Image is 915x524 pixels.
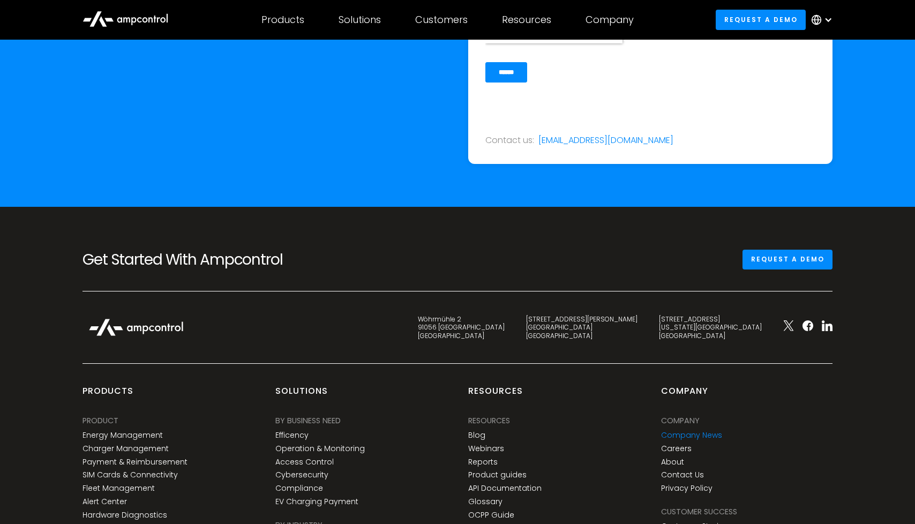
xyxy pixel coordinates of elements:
[502,14,551,26] div: Resources
[468,470,527,480] a: Product guides
[82,511,167,520] a: Hardware Diagnostics
[275,415,341,426] div: BY BUSINESS NEED
[468,484,542,493] a: API Documentation
[275,484,323,493] a: Compliance
[661,458,684,467] a: About
[538,134,673,146] a: [EMAIL_ADDRESS][DOMAIN_NAME]
[82,470,178,480] a: SIM Cards & Connectivity
[82,313,190,342] img: Ampcontrol Logo
[742,250,832,270] a: Request a demo
[468,415,510,426] div: Resources
[586,14,634,26] div: Company
[82,431,163,440] a: Energy Management
[339,14,381,26] div: Solutions
[661,506,737,518] div: Customer success
[275,444,365,453] a: Operation & Monitoring
[661,415,700,426] div: Company
[82,415,118,426] div: PRODUCT
[468,385,523,406] div: Resources
[468,458,498,467] a: Reports
[275,497,358,506] a: EV Charging Payment
[82,497,127,506] a: Alert Center
[415,14,468,26] div: Customers
[82,484,155,493] a: Fleet Management
[661,385,708,406] div: Company
[661,470,704,480] a: Contact Us
[661,444,692,453] a: Careers
[468,511,514,520] a: OCPP Guide
[526,315,637,340] div: [STREET_ADDRESS][PERSON_NAME] [GEOGRAPHIC_DATA] [GEOGRAPHIC_DATA]
[661,484,712,493] a: Privacy Policy
[468,444,504,453] a: Webinars
[468,431,485,440] a: Blog
[261,14,304,26] div: Products
[275,385,328,406] div: Solutions
[82,458,187,467] a: Payment & Reimbursement
[275,431,309,440] a: Efficency
[275,470,328,480] a: Cybersecurity
[82,444,169,453] a: Charger Management
[82,385,133,406] div: products
[661,431,722,440] a: Company News
[716,10,806,29] a: Request a demo
[275,458,334,467] a: Access Control
[418,315,505,340] div: Wöhrmühle 2 91056 [GEOGRAPHIC_DATA] [GEOGRAPHIC_DATA]
[485,134,534,146] div: Contact us:
[82,251,318,269] h2: Get Started With Ampcontrol
[659,315,762,340] div: [STREET_ADDRESS] [US_STATE][GEOGRAPHIC_DATA] [GEOGRAPHIC_DATA]
[468,497,502,506] a: Glossary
